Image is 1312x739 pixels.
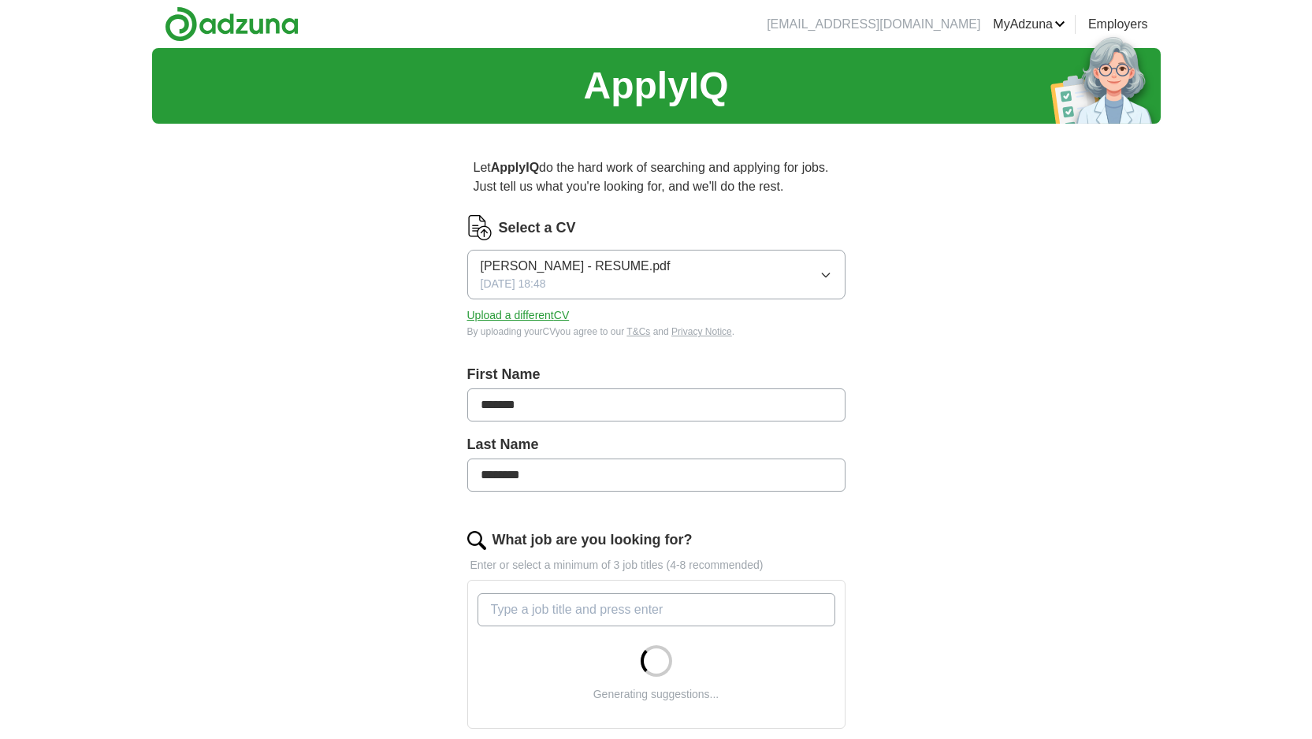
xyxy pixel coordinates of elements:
[467,434,846,455] label: Last Name
[467,557,846,574] p: Enter or select a minimum of 3 job titles (4-8 recommended)
[491,161,539,174] strong: ApplyIQ
[583,58,728,114] h1: ApplyIQ
[467,250,846,299] button: [PERSON_NAME] - RESUME.pdf[DATE] 18:48
[478,593,835,626] input: Type a job title and press enter
[467,152,846,202] p: Let do the hard work of searching and applying for jobs. Just tell us what you're looking for, an...
[165,6,299,42] img: Adzuna logo
[593,686,719,703] div: Generating suggestions...
[467,364,846,385] label: First Name
[492,529,693,551] label: What job are you looking for?
[467,325,846,339] div: By uploading your CV you agree to our and .
[467,307,570,324] button: Upload a differentCV
[499,217,576,239] label: Select a CV
[481,276,546,292] span: [DATE] 18:48
[767,15,980,34] li: [EMAIL_ADDRESS][DOMAIN_NAME]
[626,326,650,337] a: T&Cs
[1088,15,1148,34] a: Employers
[671,326,732,337] a: Privacy Notice
[467,531,486,550] img: search.png
[467,215,492,240] img: CV Icon
[993,15,1065,34] a: MyAdzuna
[481,257,671,276] span: [PERSON_NAME] - RESUME.pdf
